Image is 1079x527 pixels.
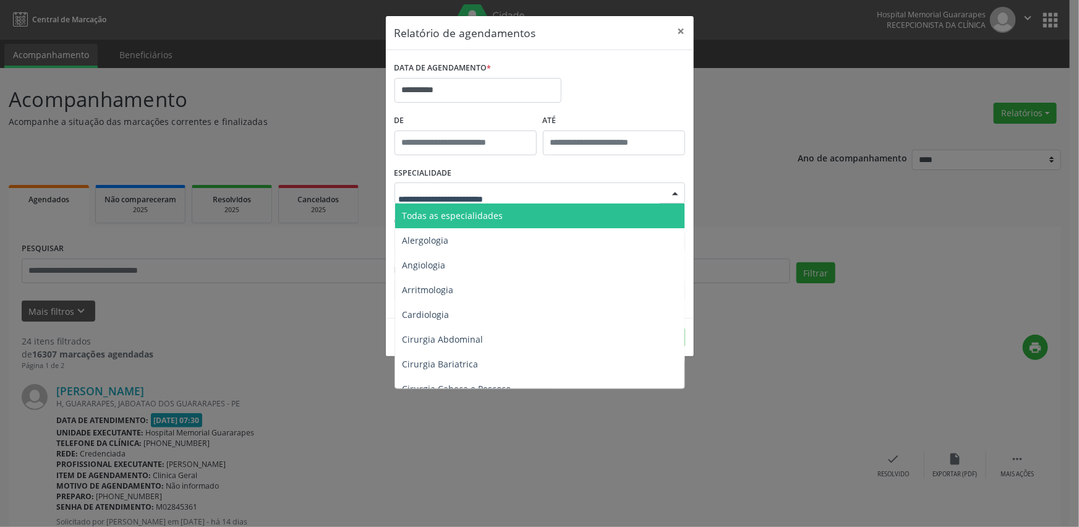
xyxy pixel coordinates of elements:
[394,59,492,78] label: DATA DE AGENDAMENTO
[403,358,479,370] span: Cirurgia Bariatrica
[403,284,454,296] span: Arritmologia
[403,383,511,395] span: Cirurgia Cabeça e Pescoço
[394,164,452,183] label: ESPECIALIDADE
[394,25,536,41] h5: Relatório de agendamentos
[403,259,446,271] span: Angiologia
[403,234,449,246] span: Alergologia
[403,309,450,320] span: Cardiologia
[669,16,694,46] button: Close
[403,210,503,221] span: Todas as especialidades
[394,111,537,131] label: De
[403,333,484,345] span: Cirurgia Abdominal
[543,111,685,131] label: ATÉ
